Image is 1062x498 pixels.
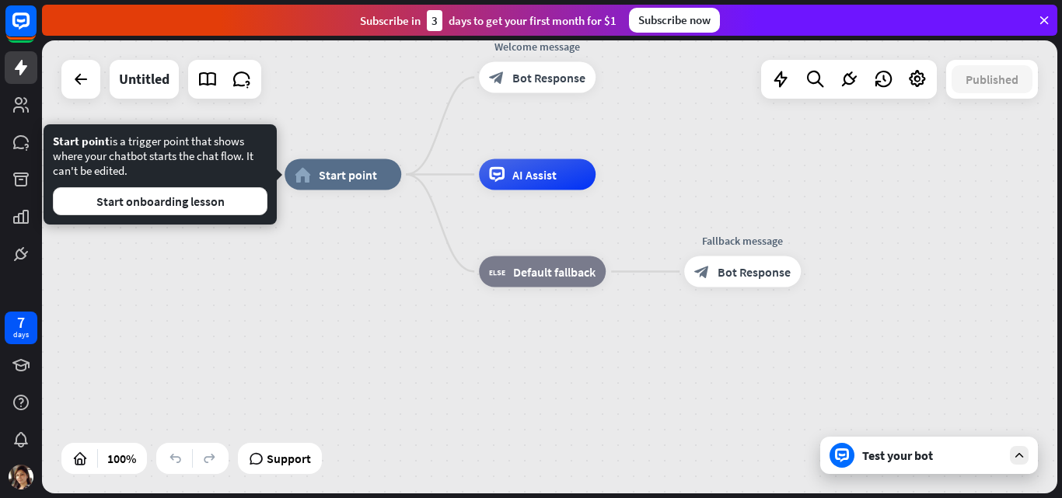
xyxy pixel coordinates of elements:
div: Untitled [119,60,169,99]
div: days [13,329,29,340]
div: Subscribe now [629,8,720,33]
span: Start point [53,134,110,148]
i: block_bot_response [489,70,505,85]
span: Bot Response [718,264,791,280]
div: Fallback message [672,233,812,249]
a: 7 days [5,312,37,344]
div: Welcome message [467,39,607,54]
div: 7 [17,315,25,329]
button: Open LiveChat chat widget [12,6,59,53]
span: AI Assist [512,167,557,183]
div: is a trigger point that shows where your chatbot starts the chat flow. It can't be edited. [53,134,267,215]
div: Test your bot [862,448,1002,463]
div: Subscribe in days to get your first month for $1 [360,10,617,31]
button: Start onboarding lesson [53,187,267,215]
span: Default fallback [513,264,596,280]
span: Start point [319,167,377,183]
i: block_fallback [489,264,505,280]
div: 3 [427,10,442,31]
span: Bot Response [512,70,585,85]
span: Support [267,446,311,471]
button: Published [952,65,1032,93]
i: block_bot_response [694,264,710,280]
div: 100% [103,446,141,471]
i: home_2 [295,167,311,183]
